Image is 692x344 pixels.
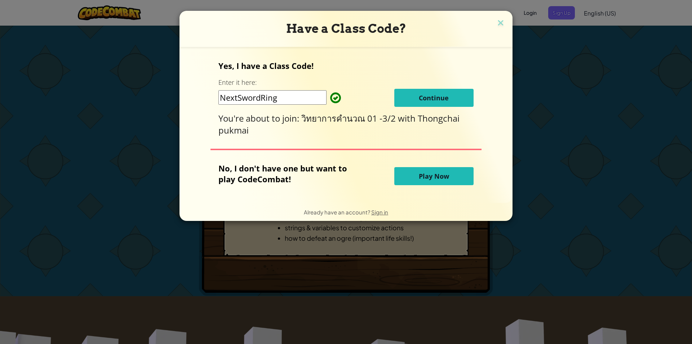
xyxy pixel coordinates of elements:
[218,112,460,136] span: Thongchai pukmai
[218,78,257,87] label: Enter it here:
[394,89,474,107] button: Continue
[304,209,371,215] span: Already have an account?
[218,163,358,184] p: No, I don't have one but want to play CodeCombat!
[218,112,301,124] span: You're about to join:
[496,18,505,29] img: close icon
[394,167,474,185] button: Play Now
[371,209,388,215] a: Sign in
[398,112,418,124] span: with
[286,21,406,36] span: Have a Class Code?
[419,93,449,102] span: Continue
[301,112,398,124] span: วิทยาการคำนวณ 01 -3/2
[419,172,449,180] span: Play Now
[218,60,473,71] p: Yes, I have a Class Code!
